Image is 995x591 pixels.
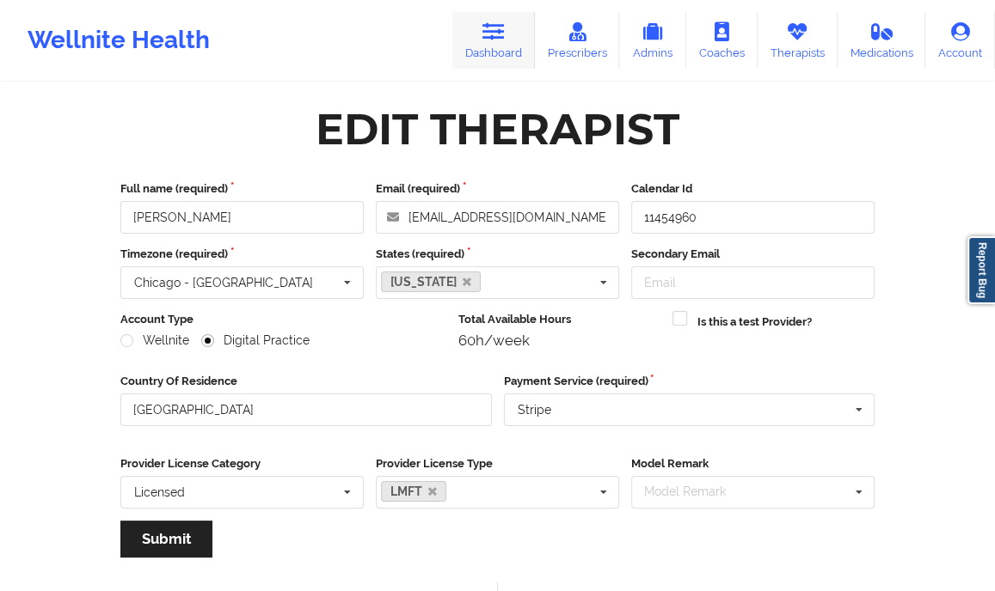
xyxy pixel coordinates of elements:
label: Calendar Id [631,180,875,198]
label: Wellnite [120,333,189,348]
a: Coaches [686,12,758,69]
a: Dashboard [452,12,535,69]
a: Therapists [758,12,838,69]
label: Model Remark [631,455,875,472]
a: Admins [619,12,686,69]
label: Provider License Category [120,455,364,472]
a: Report Bug [967,236,995,304]
input: Full name [120,201,364,234]
label: States (required) [376,246,619,263]
label: Total Available Hours [458,311,660,328]
div: Stripe [518,404,551,416]
input: Calendar Id [631,201,875,234]
label: Country Of Residence [120,373,492,390]
div: Chicago - [GEOGRAPHIC_DATA] [134,277,313,289]
input: Email [631,266,875,299]
label: Timezone (required) [120,246,364,263]
button: Submit [120,521,212,557]
a: LMFT [381,481,446,502]
div: Model Remark [640,482,751,502]
label: Payment Service (required) [504,373,875,390]
a: [US_STATE] [381,271,481,292]
div: Licensed [134,486,185,498]
div: Edit Therapist [316,102,679,156]
label: Is this a test Provider? [697,314,812,331]
div: 60h/week [458,332,660,349]
a: Account [925,12,995,69]
a: Prescribers [535,12,620,69]
label: Account Type [120,311,446,328]
label: Digital Practice [201,333,310,348]
input: Email address [376,201,619,234]
a: Medications [838,12,926,69]
label: Full name (required) [120,180,364,198]
label: Email (required) [376,180,619,198]
label: Provider License Type [376,455,619,472]
label: Secondary Email [631,246,875,263]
